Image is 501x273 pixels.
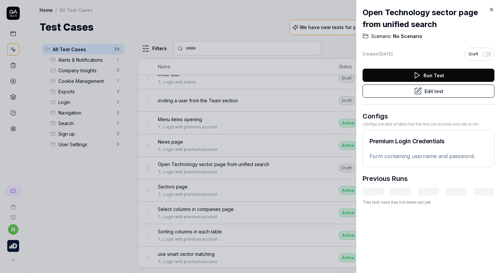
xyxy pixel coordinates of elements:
div: This test case has not been run yet [363,199,494,205]
span: Scenario: [371,33,392,40]
h2: Premium Login Credentials [369,137,487,146]
h2: Open Technology sector page from unified search [363,7,494,30]
h3: Configs [363,111,494,121]
span: No Scenario [392,33,422,40]
div: Created [363,51,393,57]
p: Form containing username and password. [369,152,487,160]
button: Edit test [363,85,494,98]
button: Run Test [363,69,494,82]
span: Draft [469,51,478,57]
h3: Previous Runs [363,174,408,184]
div: Configs are sets of data that the test can access and use to run [363,121,494,127]
time: [DATE] [379,51,393,56]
